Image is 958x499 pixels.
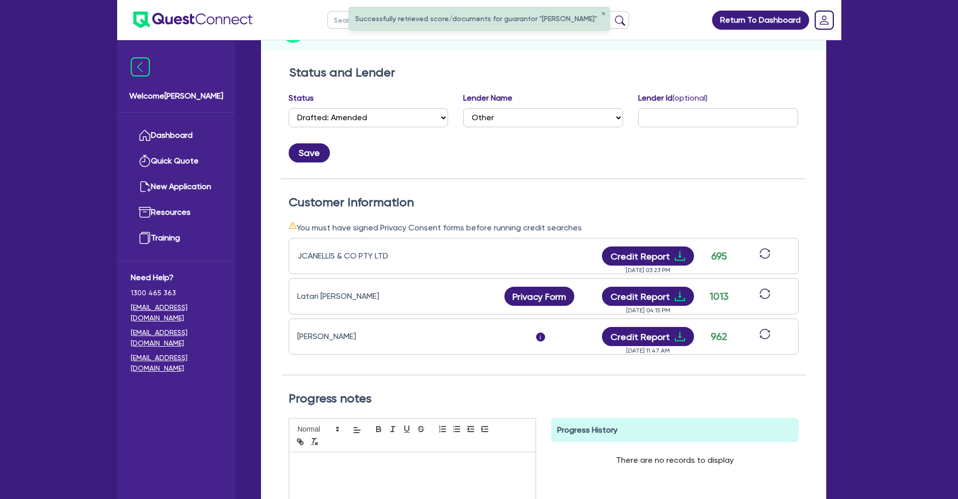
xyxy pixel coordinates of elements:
[297,250,423,262] div: JCANELLIS & CO PTY LTD
[289,221,297,229] span: warning
[349,8,609,30] div: Successfully retrieved score/documents for guarantor "[PERSON_NAME]"
[131,57,150,76] img: icon-menu-close
[289,391,799,406] h2: Progress notes
[674,290,686,302] span: download
[551,418,799,442] div: Progress History
[759,288,770,299] span: sync
[756,328,773,346] button: sync
[327,11,629,29] input: Search by name, application ID or mobile number...
[129,90,223,102] span: Welcome [PERSON_NAME]
[712,11,809,30] a: Return To Dashboard
[139,155,151,167] img: quick-quote
[756,288,773,305] button: sync
[131,353,222,374] a: [EMAIL_ADDRESS][DOMAIN_NAME]
[297,330,423,343] div: [PERSON_NAME]
[638,92,708,104] label: Lender Id
[707,329,732,344] div: 962
[759,328,770,340] span: sync
[289,195,799,210] h2: Customer Information
[759,248,770,259] span: sync
[602,327,694,346] button: Credit Reportdownload
[601,12,605,17] button: ✕
[289,65,798,80] h2: Status and Lender
[131,288,222,298] span: 1300 465 363
[289,221,799,234] div: You must have signed Privacy Consent forms before running credit searches
[756,247,773,265] button: sync
[707,248,732,264] div: 695
[131,225,222,251] a: Training
[504,287,575,306] button: Privacy Form
[131,302,222,323] a: [EMAIL_ADDRESS][DOMAIN_NAME]
[139,181,151,193] img: new-application
[131,148,222,174] a: Quick Quote
[289,143,330,162] button: Save
[131,123,222,148] a: Dashboard
[707,289,732,304] div: 1013
[463,92,512,104] label: Lender Name
[131,200,222,225] a: Resources
[139,206,151,218] img: resources
[131,327,222,349] a: [EMAIL_ADDRESS][DOMAIN_NAME]
[811,7,837,33] a: Dropdown toggle
[289,92,314,104] label: Status
[139,232,151,244] img: training
[672,93,708,103] span: (optional)
[674,250,686,262] span: download
[602,246,694,266] button: Credit Reportdownload
[602,287,694,306] button: Credit Reportdownload
[674,330,686,343] span: download
[131,272,222,284] span: Need Help?
[536,332,545,342] span: i
[133,12,252,28] img: quest-connect-logo-blue
[131,174,222,200] a: New Application
[604,442,746,478] div: There are no records to display
[297,290,423,302] div: Latari [PERSON_NAME]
